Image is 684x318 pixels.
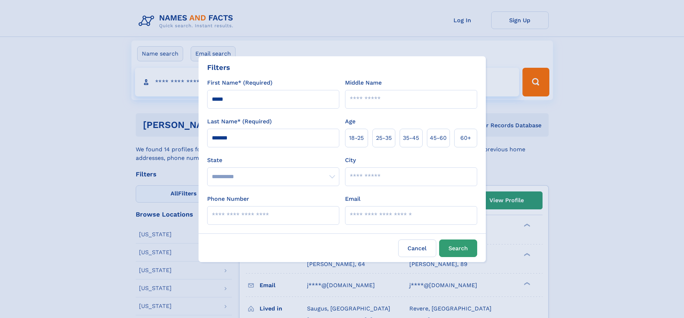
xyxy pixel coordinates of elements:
label: Email [345,195,360,203]
label: Phone Number [207,195,249,203]
span: 35‑45 [403,134,419,142]
label: State [207,156,339,165]
span: 18‑25 [349,134,364,142]
button: Search [439,239,477,257]
span: 60+ [460,134,471,142]
label: Age [345,117,355,126]
span: 25‑35 [376,134,392,142]
label: First Name* (Required) [207,79,273,87]
div: Filters [207,62,230,73]
label: City [345,156,356,165]
label: Last Name* (Required) [207,117,272,126]
span: 45‑60 [430,134,447,142]
label: Cancel [398,239,436,257]
label: Middle Name [345,79,382,87]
